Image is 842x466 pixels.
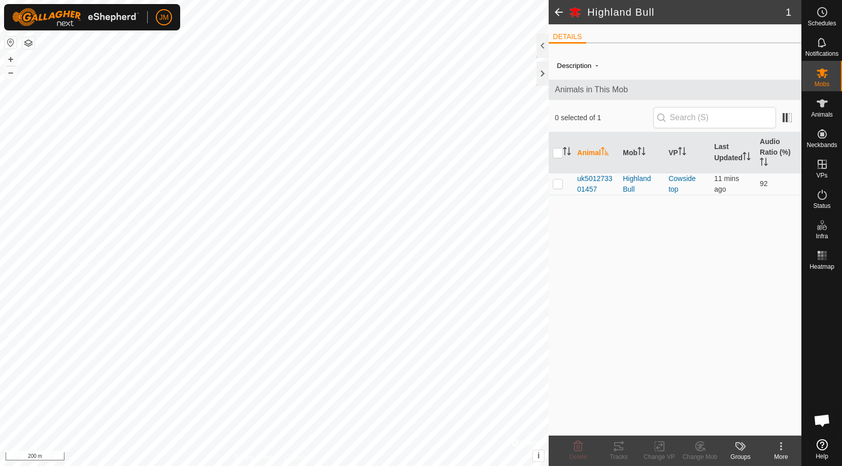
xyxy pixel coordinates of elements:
[680,452,720,461] div: Change Mob
[601,149,609,157] p-sorticon: Activate to sort
[569,453,587,460] span: Delete
[807,405,837,436] div: Open chat
[664,132,710,173] th: VP
[234,453,273,462] a: Privacy Policy
[813,203,830,209] span: Status
[678,149,686,157] p-sorticon: Activate to sort
[12,8,139,26] img: Gallagher Logo
[623,173,660,195] div: Highland Bull
[815,81,829,87] span: Mobs
[5,53,17,65] button: +
[5,66,17,79] button: –
[563,149,571,157] p-sorticon: Activate to sort
[577,173,615,195] span: uk501273301457
[555,84,795,96] span: Animals in This Mob
[549,31,586,44] li: DETAILS
[587,6,786,18] h2: Highland Bull
[720,452,761,461] div: Groups
[710,132,756,173] th: Last Updated
[5,37,17,49] button: Reset Map
[816,453,828,459] span: Help
[810,264,834,270] span: Heatmap
[639,452,680,461] div: Change VP
[653,107,776,128] input: Search (S)
[805,51,838,57] span: Notifications
[806,142,837,148] span: Neckbands
[591,57,602,74] span: -
[573,132,619,173] th: Animal
[786,5,791,20] span: 1
[619,132,664,173] th: Mob
[714,174,739,193] span: 3 Oct 2025, 7:04 pm
[760,159,768,167] p-sorticon: Activate to sort
[284,453,314,462] a: Contact Us
[743,154,751,162] p-sorticon: Activate to sort
[159,12,169,23] span: JM
[756,132,801,173] th: Audio Ratio (%)
[760,180,768,188] span: 92
[668,174,696,193] a: Cowside top
[537,451,540,460] span: i
[802,435,842,463] a: Help
[761,452,801,461] div: More
[598,452,639,461] div: Tracks
[637,149,646,157] p-sorticon: Activate to sort
[816,233,828,239] span: Infra
[533,450,544,461] button: i
[555,113,653,123] span: 0 selected of 1
[807,20,836,26] span: Schedules
[22,37,35,49] button: Map Layers
[811,112,833,118] span: Animals
[816,172,827,178] span: VPs
[557,62,591,69] label: Description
